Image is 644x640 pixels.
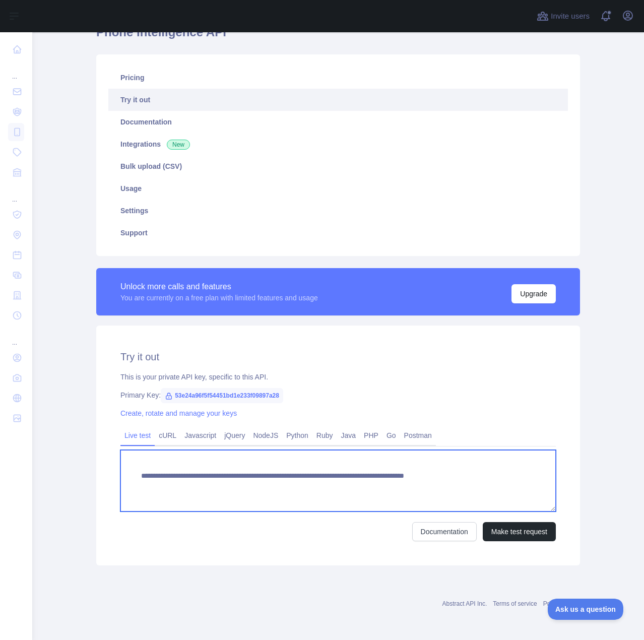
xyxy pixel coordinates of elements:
[108,89,568,111] a: Try it out
[96,24,580,48] h1: Phone Intelligence API
[155,427,180,443] a: cURL
[120,372,556,382] div: This is your private API key, specific to this API.
[511,284,556,303] button: Upgrade
[161,388,283,403] span: 53e24a96f5f54451bd1e233f09897a28
[108,222,568,244] a: Support
[108,200,568,222] a: Settings
[493,600,537,607] a: Terms of service
[108,155,568,177] a: Bulk upload (CSV)
[108,177,568,200] a: Usage
[180,427,220,443] a: Javascript
[400,427,436,443] a: Postman
[312,427,337,443] a: Ruby
[412,522,477,541] a: Documentation
[442,600,487,607] a: Abstract API Inc.
[337,427,360,443] a: Java
[220,427,249,443] a: jQuery
[120,409,237,417] a: Create, rotate and manage your keys
[108,111,568,133] a: Documentation
[249,427,282,443] a: NodeJS
[120,293,318,303] div: You are currently on a free plan with limited features and usage
[120,281,318,293] div: Unlock more calls and features
[8,327,24,347] div: ...
[548,599,624,620] iframe: Toggle Customer Support
[120,350,556,364] h2: Try it out
[8,183,24,204] div: ...
[167,140,190,150] span: New
[360,427,382,443] a: PHP
[120,427,155,443] a: Live test
[108,133,568,155] a: Integrations New
[543,600,580,607] a: Privacy policy
[108,67,568,89] a: Pricing
[120,390,556,400] div: Primary Key:
[382,427,400,443] a: Go
[551,11,590,22] span: Invite users
[8,60,24,81] div: ...
[535,8,592,24] button: Invite users
[483,522,556,541] button: Make test request
[282,427,312,443] a: Python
